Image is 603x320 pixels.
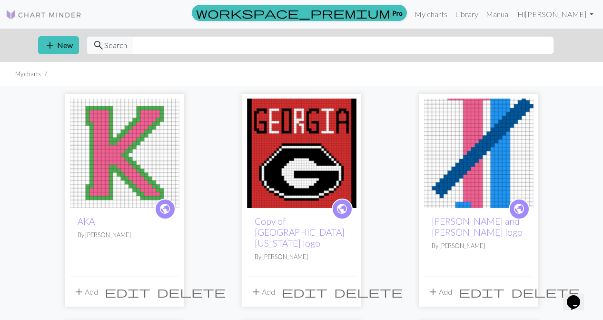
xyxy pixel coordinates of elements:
[332,199,353,220] a: public
[432,216,523,238] a: [PERSON_NAME] and [PERSON_NAME] logo
[104,40,127,51] span: Search
[424,148,534,157] a: Jack and Jill logo
[459,286,504,298] i: Edit
[247,283,278,301] button: Add
[278,283,331,301] button: Edit
[511,285,580,299] span: delete
[563,282,593,310] iframe: chat widget
[482,5,514,24] a: Manual
[196,6,390,20] span: workspace_premium
[247,148,356,157] a: University of Georgia logo
[105,285,150,299] span: edit
[411,5,451,24] a: My charts
[255,216,345,249] a: Copy of [GEOGRAPHIC_DATA][US_STATE] logo
[514,5,597,24] a: Hi[PERSON_NAME]
[157,285,226,299] span: delete
[513,200,525,219] i: public
[336,201,348,216] span: public
[78,230,172,240] p: By [PERSON_NAME]
[78,216,95,227] a: AKA
[459,285,504,299] span: edit
[255,252,349,261] p: By [PERSON_NAME]
[93,39,104,52] span: search
[282,285,327,299] span: edit
[336,200,348,219] i: public
[15,70,41,79] li: My charts
[155,199,176,220] a: public
[6,9,82,20] img: Logo
[455,283,508,301] button: Edit
[70,148,179,157] a: AKA
[70,99,179,208] img: AKA
[427,285,439,299] span: add
[101,283,154,301] button: Edit
[331,283,406,301] button: Delete
[38,36,79,54] button: New
[334,285,403,299] span: delete
[154,283,229,301] button: Delete
[250,285,262,299] span: add
[451,5,482,24] a: Library
[424,99,534,208] img: Jack and Jill logo
[513,201,525,216] span: public
[432,241,526,250] p: By [PERSON_NAME]
[509,199,530,220] a: public
[424,283,455,301] button: Add
[159,200,171,219] i: public
[105,286,150,298] i: Edit
[247,99,356,208] img: University of Georgia logo
[70,283,101,301] button: Add
[159,201,171,216] span: public
[44,39,56,52] span: add
[192,5,407,21] a: Pro
[508,283,583,301] button: Delete
[282,286,327,298] i: Edit
[73,285,85,299] span: add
